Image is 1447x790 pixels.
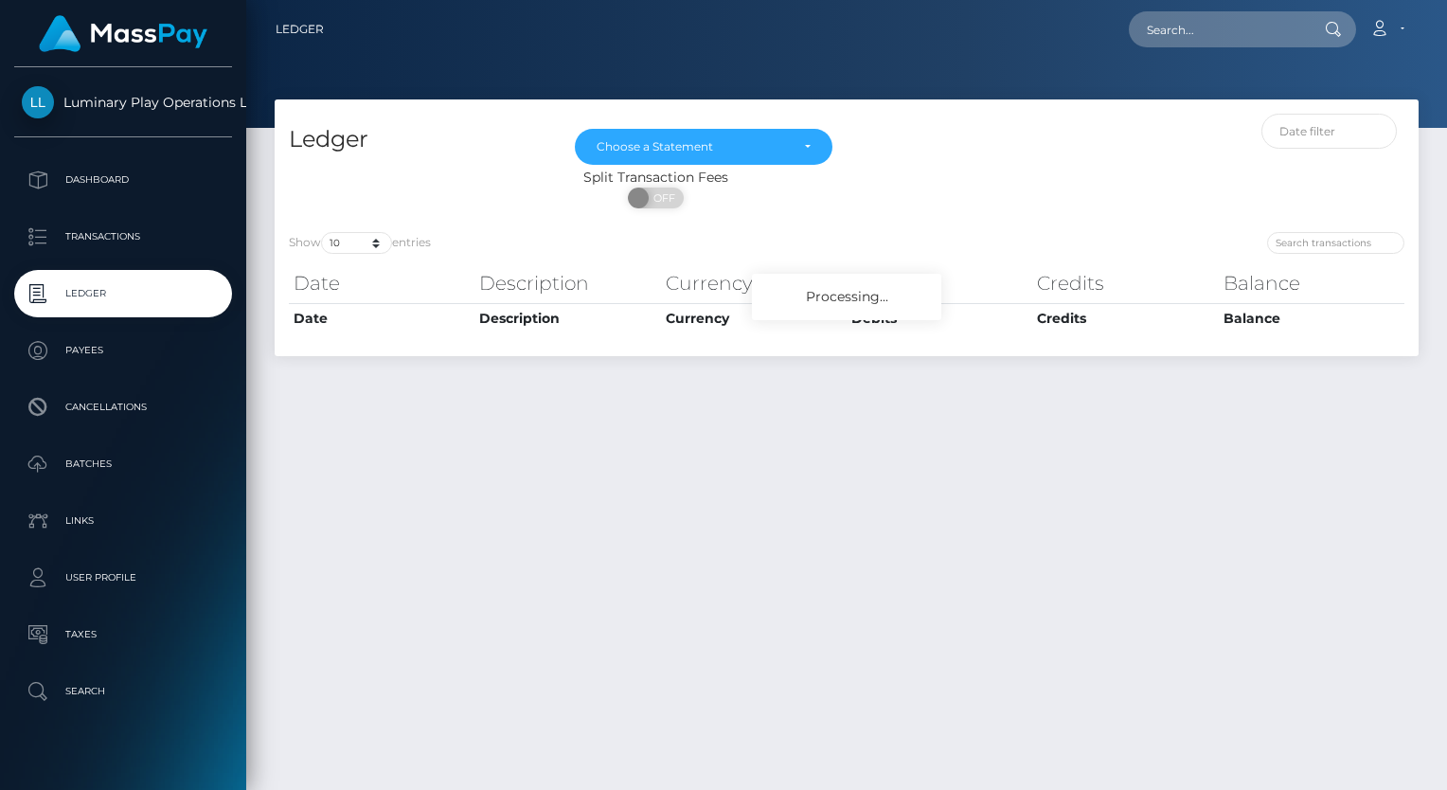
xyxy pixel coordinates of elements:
[1032,303,1218,333] th: Credits
[474,303,660,333] th: Description
[321,232,392,254] select: Showentries
[14,270,232,317] a: Ledger
[22,86,54,118] img: Luminary Play Operations Limited
[22,336,224,365] p: Payees
[661,303,847,333] th: Currency
[22,223,224,251] p: Transactions
[1129,11,1307,47] input: Search...
[14,497,232,545] a: Links
[14,213,232,260] a: Transactions
[661,264,847,302] th: Currency
[14,440,232,488] a: Batches
[22,279,224,308] p: Ledger
[752,274,941,320] div: Processing...
[1261,114,1398,149] input: Date filter
[474,264,660,302] th: Description
[1032,264,1218,302] th: Credits
[39,15,207,52] img: MassPay Logo
[638,188,686,208] span: OFF
[14,554,232,601] a: User Profile
[1267,232,1404,254] input: Search transactions
[14,611,232,658] a: Taxes
[289,264,474,302] th: Date
[289,232,431,254] label: Show entries
[22,166,224,194] p: Dashboard
[22,393,224,422] p: Cancellations
[289,123,546,156] h4: Ledger
[22,620,224,649] p: Taxes
[275,168,1037,188] div: Split Transaction Fees
[289,303,474,333] th: Date
[22,450,224,478] p: Batches
[597,139,789,154] div: Choose a Statement
[575,129,832,165] button: Choose a Statement
[22,564,224,592] p: User Profile
[14,94,232,111] span: Luminary Play Operations Limited
[22,677,224,706] p: Search
[847,264,1032,302] th: Debits
[14,668,232,715] a: Search
[276,9,324,49] a: Ledger
[1219,264,1404,302] th: Balance
[14,327,232,374] a: Payees
[22,507,224,535] p: Links
[14,156,232,204] a: Dashboard
[1219,303,1404,333] th: Balance
[14,384,232,431] a: Cancellations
